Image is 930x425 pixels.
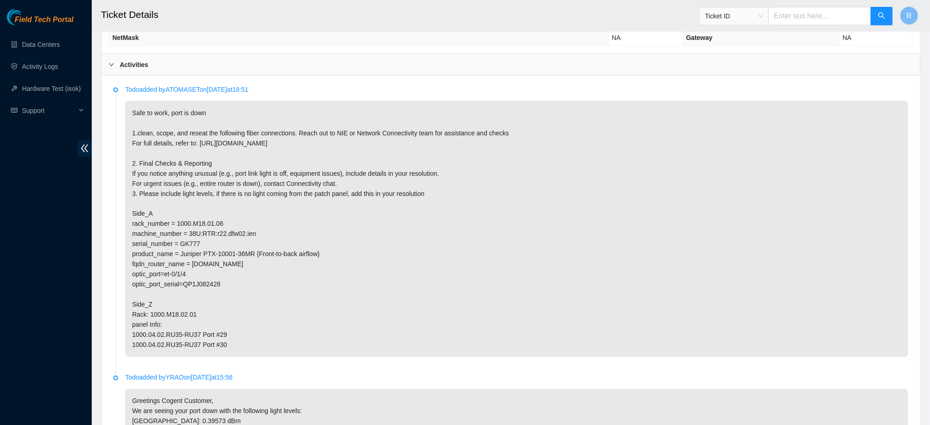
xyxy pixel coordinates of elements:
[612,34,621,41] span: NA
[705,9,763,23] span: Ticket ID
[7,9,46,25] img: Akamai Technologies
[120,60,148,70] b: Activities
[15,16,73,24] span: Field Tech Portal
[125,373,908,383] p: Todo added by YRAO on [DATE] at 15:56
[769,7,871,25] input: Enter text here...
[125,101,908,357] p: Safe to work, port is down 1.clean, scope, and reseat the following fiber connections. Reach out ...
[112,34,139,41] span: NetMask
[7,17,73,28] a: Akamai TechnologiesField Tech Portal
[22,85,81,92] a: Hardware Test (isok)
[101,54,920,75] div: Activities
[22,63,58,70] a: Activity Logs
[878,12,885,21] span: search
[900,6,919,25] button: R
[871,7,893,25] button: search
[78,140,92,157] span: double-left
[686,34,713,41] span: Gateway
[907,10,912,22] span: R
[22,101,76,120] span: Support
[125,84,908,95] p: Todo added by ATOMASET on [DATE] at 18:51
[22,41,60,48] a: Data Centers
[11,107,17,114] span: read
[843,34,852,41] span: NA
[109,62,114,67] span: right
